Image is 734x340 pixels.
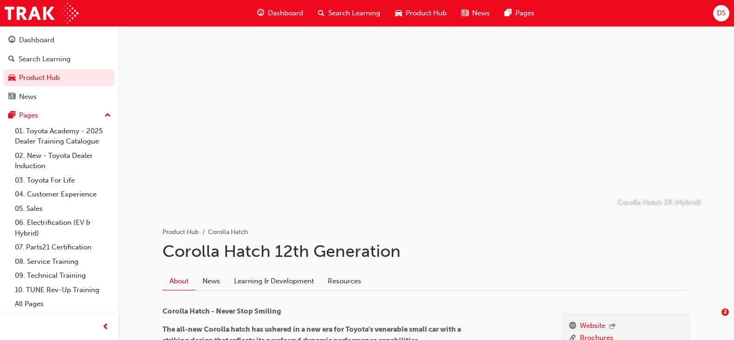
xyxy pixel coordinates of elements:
[609,323,616,331] span: outbound-icon
[4,32,115,49] a: Dashboard
[717,8,726,19] span: DS
[268,8,303,19] span: Dashboard
[19,54,71,65] div: Search Learning
[328,8,380,19] span: Search Learning
[505,7,512,19] span: pages-icon
[515,8,534,19] span: Pages
[8,36,15,45] span: guage-icon
[472,8,490,19] span: News
[454,4,497,23] a: news-iconNews
[461,7,468,19] span: news-icon
[11,216,115,240] a: 06. Electrification (EV & Hybrid)
[257,7,264,19] span: guage-icon
[11,173,115,188] a: 03. Toyota For Life
[8,55,15,64] span: search-icon
[321,273,368,290] a: Resources
[318,7,325,19] span: search-icon
[580,320,605,333] a: Website
[11,124,115,149] a: 01. Toyota Academy - 2025 Dealer Training Catalogue
[8,93,15,101] span: news-icon
[162,273,195,291] a: About
[406,8,447,19] span: Product Hub
[11,240,115,255] a: 07. Parts21 Certification
[162,307,281,315] span: Corolla Hatch - Never Stop Smiling
[227,273,321,290] a: Learning & Development
[11,187,115,202] a: 04. Customer Experience
[11,202,115,216] a: 05. Sales
[702,308,725,331] iframe: Intercom live chat
[4,51,115,68] a: Search Learning
[11,297,115,311] a: All Pages
[162,228,199,236] a: Product Hub
[4,107,115,124] button: Pages
[104,110,111,122] span: up-icon
[8,111,15,120] span: pages-icon
[388,4,454,23] a: car-iconProduct Hub
[311,4,388,23] a: search-iconSearch Learning
[497,4,542,23] a: pages-iconPages
[11,149,115,173] a: 02. New - Toyota Dealer Induction
[19,92,37,102] div: News
[11,268,115,283] a: 09. Technical Training
[4,30,115,107] button: DashboardSearch LearningProduct HubNews
[162,241,690,262] h1: Corolla Hatch 12th Generation
[102,321,109,333] span: prev-icon
[395,7,402,19] span: car-icon
[721,308,729,316] span: 2
[11,255,115,269] a: 08. Service Training
[713,5,729,21] button: DS
[569,320,576,333] span: www-icon
[250,4,311,23] a: guage-iconDashboard
[4,69,115,86] a: Product Hub
[5,3,78,24] img: Trak
[208,227,248,238] li: Corolla Hatch
[195,273,227,290] a: News
[8,74,15,82] span: car-icon
[19,110,38,121] div: Pages
[19,35,54,46] div: Dashboard
[617,197,701,208] p: Corolla Hatch ZR (Hybrid)
[4,88,115,105] a: News
[11,283,115,297] a: 10. TUNE Rev-Up Training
